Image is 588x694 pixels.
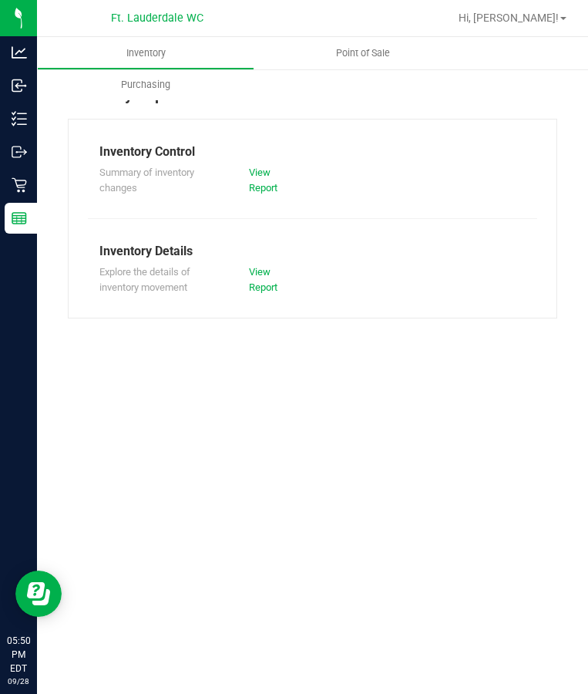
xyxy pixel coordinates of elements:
inline-svg: Retail [12,177,27,193]
a: View Report [249,167,277,194]
a: View Report [249,266,277,293]
span: Point of Sale [315,46,411,60]
div: Inventory Reports [68,83,557,119]
inline-svg: Inbound [12,78,27,93]
div: Inventory Control [99,143,526,161]
span: Explore the details of inventory movement [99,266,190,293]
span: Summary of inventory changes [99,167,194,194]
a: Purchasing [37,69,254,101]
p: 05:50 PM EDT [7,634,30,675]
span: Inventory [106,46,186,60]
span: Purchasing [100,78,191,92]
inline-svg: Inventory [12,111,27,126]
span: Ft. Lauderdale WC [111,12,203,25]
a: Point of Sale [254,37,472,69]
inline-svg: Analytics [12,45,27,60]
inline-svg: Reports [12,211,27,226]
p: 09/28 [7,675,30,687]
span: Hi, [PERSON_NAME]! [459,12,559,24]
div: Inventory Details [99,242,526,261]
a: Inventory [37,37,254,69]
inline-svg: Outbound [12,144,27,160]
iframe: Resource center [15,571,62,617]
